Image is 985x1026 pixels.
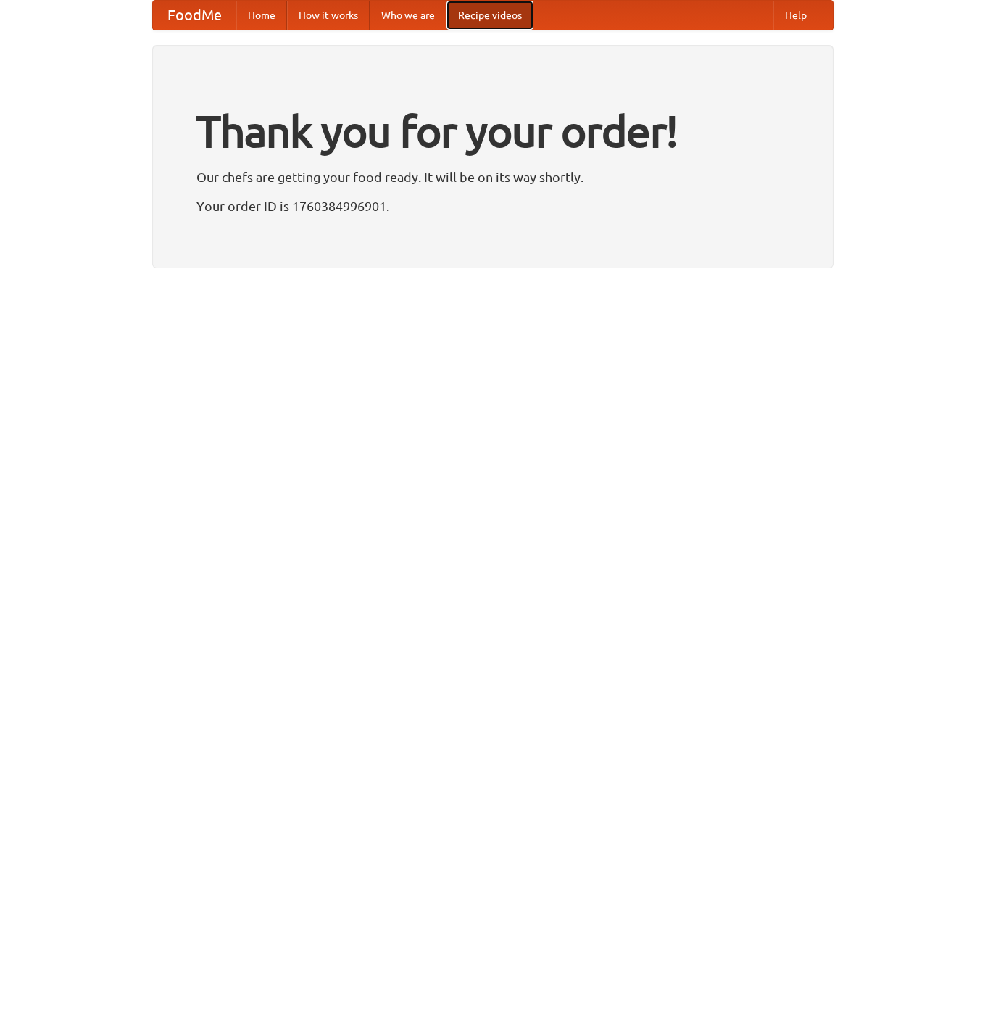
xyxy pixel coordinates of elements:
[196,195,789,217] p: Your order ID is 1760384996901.
[446,1,533,30] a: Recipe videos
[236,1,287,30] a: Home
[773,1,818,30] a: Help
[196,96,789,166] h1: Thank you for your order!
[153,1,236,30] a: FoodMe
[196,166,789,188] p: Our chefs are getting your food ready. It will be on its way shortly.
[287,1,370,30] a: How it works
[370,1,446,30] a: Who we are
